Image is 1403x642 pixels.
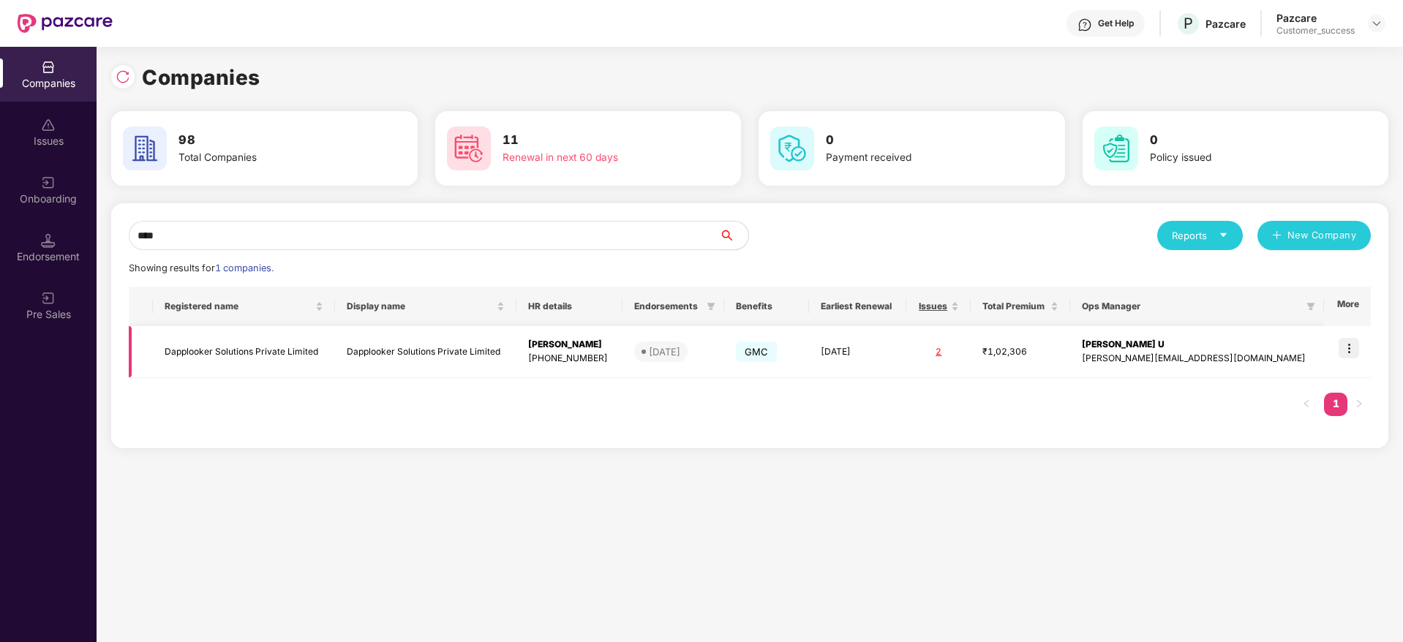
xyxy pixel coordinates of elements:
[826,150,1010,166] div: Payment received
[634,301,701,312] span: Endorsements
[1347,393,1371,416] li: Next Page
[1276,25,1355,37] div: Customer_success
[718,221,749,250] button: search
[1077,18,1092,32] img: svg+xml;base64,PHN2ZyBpZD0iSGVscC0zMngzMiIgeG1sbnM9Imh0dHA6Ly93d3cudzMub3JnLzIwMDAvc3ZnIiB3aWR0aD...
[906,287,971,326] th: Issues
[1082,352,1312,366] div: [PERSON_NAME][EMAIL_ADDRESS][DOMAIN_NAME]
[142,61,260,94] h1: Companies
[41,175,56,190] img: svg+xml;base64,PHN2ZyB3aWR0aD0iMjAiIGhlaWdodD0iMjAiIHZpZXdCb3g9IjAgMCAyMCAyMCIgZmlsbD0ibm9uZSIgeG...
[41,291,56,306] img: svg+xml;base64,PHN2ZyB3aWR0aD0iMjAiIGhlaWdodD0iMjAiIHZpZXdCb3g9IjAgMCAyMCAyMCIgZmlsbD0ibm9uZSIgeG...
[707,302,715,311] span: filter
[165,301,312,312] span: Registered name
[1302,399,1311,408] span: left
[770,126,814,170] img: svg+xml;base64,PHN2ZyB4bWxucz0iaHR0cDovL3d3dy53My5vcmcvMjAwMC9zdmciIHdpZHRoPSI2MCIgaGVpZ2h0PSI2MC...
[1306,302,1315,311] span: filter
[1324,287,1371,326] th: More
[918,345,959,359] div: 2
[1287,228,1357,243] span: New Company
[809,287,906,326] th: Earliest Renewal
[41,233,56,248] img: svg+xml;base64,PHN2ZyB3aWR0aD0iMTQuNSIgaGVpZ2h0PSIxNC41IiB2aWV3Qm94PSIwIDAgMTYgMTYiIGZpbGw9Im5vbm...
[1304,298,1318,315] span: filter
[1257,221,1371,250] button: plusNew Company
[982,345,1058,359] div: ₹1,02,306
[1371,18,1383,29] img: svg+xml;base64,PHN2ZyBpZD0iRHJvcGRvd24tMzJ4MzIiIHhtbG5zPSJodHRwOi8vd3d3LnczLm9yZy8yMDAwL3N2ZyIgd2...
[503,131,687,150] h3: 11
[718,230,748,241] span: search
[982,301,1047,312] span: Total Premium
[41,60,56,75] img: svg+xml;base64,PHN2ZyBpZD0iQ29tcGFuaWVzIiB4bWxucz0iaHR0cDovL3d3dy53My5vcmcvMjAwMC9zdmciIHdpZHRoPS...
[153,326,335,378] td: Dapplooker Solutions Private Limited
[971,287,1070,326] th: Total Premium
[178,150,363,166] div: Total Companies
[1295,393,1318,416] li: Previous Page
[1098,18,1134,29] div: Get Help
[1082,338,1312,352] div: [PERSON_NAME] U
[528,352,611,366] div: [PHONE_NUMBER]
[1184,15,1193,32] span: P
[1339,338,1359,358] img: icon
[335,326,517,378] td: Dapplooker Solutions Private Limited
[18,14,113,33] img: New Pazcare Logo
[826,131,1010,150] h3: 0
[1295,393,1318,416] button: left
[1150,150,1334,166] div: Policy issued
[516,287,622,326] th: HR details
[347,301,494,312] span: Display name
[1355,399,1363,408] span: right
[1082,301,1301,312] span: Ops Manager
[1219,230,1228,240] span: caret-down
[1094,126,1138,170] img: svg+xml;base64,PHN2ZyB4bWxucz0iaHR0cDovL3d3dy53My5vcmcvMjAwMC9zdmciIHdpZHRoPSI2MCIgaGVpZ2h0PSI2MC...
[335,287,517,326] th: Display name
[41,118,56,132] img: svg+xml;base64,PHN2ZyBpZD0iSXNzdWVzX2Rpc2FibGVkIiB4bWxucz0iaHR0cDovL3d3dy53My5vcmcvMjAwMC9zdmciIH...
[1150,131,1334,150] h3: 0
[153,287,335,326] th: Registered name
[1324,393,1347,415] a: 1
[809,326,906,378] td: [DATE]
[724,287,810,326] th: Benefits
[447,126,491,170] img: svg+xml;base64,PHN2ZyB4bWxucz0iaHR0cDovL3d3dy53My5vcmcvMjAwMC9zdmciIHdpZHRoPSI2MCIgaGVpZ2h0PSI2MC...
[1276,11,1355,25] div: Pazcare
[123,126,167,170] img: svg+xml;base64,PHN2ZyB4bWxucz0iaHR0cDovL3d3dy53My5vcmcvMjAwMC9zdmciIHdpZHRoPSI2MCIgaGVpZ2h0PSI2MC...
[1172,228,1228,243] div: Reports
[1272,230,1282,242] span: plus
[528,338,611,352] div: [PERSON_NAME]
[918,301,948,312] span: Issues
[1324,393,1347,416] li: 1
[649,344,680,359] div: [DATE]
[215,263,274,273] span: 1 companies.
[736,341,778,362] span: GMC
[129,263,274,273] span: Showing results for
[704,298,718,315] span: filter
[503,150,687,166] div: Renewal in next 60 days
[1205,17,1246,31] div: Pazcare
[1347,393,1371,416] button: right
[116,69,130,84] img: svg+xml;base64,PHN2ZyBpZD0iUmVsb2FkLTMyeDMyIiB4bWxucz0iaHR0cDovL3d3dy53My5vcmcvMjAwMC9zdmciIHdpZH...
[178,131,363,150] h3: 98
